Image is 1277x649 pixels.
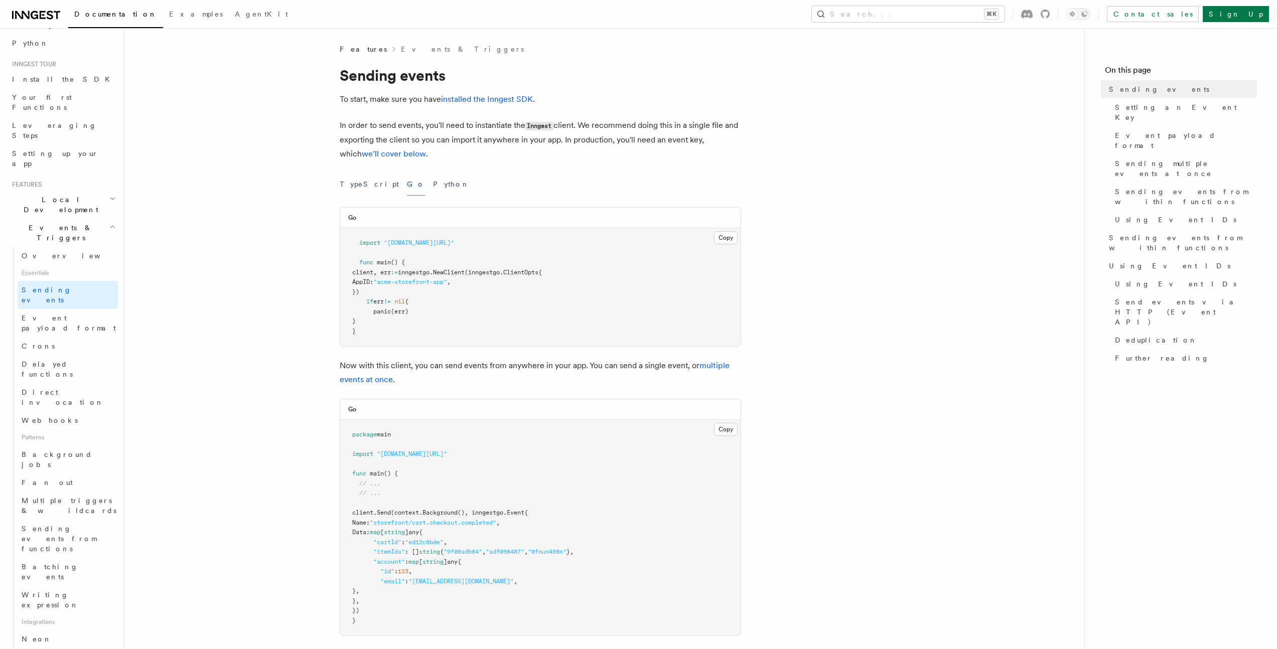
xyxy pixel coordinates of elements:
span: Using Event IDs [1115,215,1236,225]
a: Deduplication [1111,331,1257,349]
a: Sending events from within functions [1105,229,1257,257]
a: Documentation [68,3,163,28]
span: "acme-storefront-app" [373,278,447,285]
span: "9f08sdh84" [444,548,482,555]
span: Your first Functions [12,93,72,111]
span: Data: [352,529,370,536]
a: Using Event IDs [1111,211,1257,229]
span: (), inngestgo.Event{ [458,509,528,516]
span: : [401,539,405,546]
span: Events & Triggers [8,223,109,243]
button: Search...⌘K [812,6,1005,22]
span: Event payload format [1115,130,1257,150]
span: "email" [380,578,405,585]
span: inngestgo. [398,269,433,276]
a: Direct invocation [18,383,118,411]
a: Using Event IDs [1111,275,1257,293]
span: }, [352,587,359,594]
a: Neon [18,630,118,648]
a: Writing expression [18,586,118,614]
span: "cartId" [373,539,401,546]
span: [ [380,529,384,536]
span: Overview [22,252,125,260]
span: [ [419,558,422,565]
span: "0fnun498n" [528,548,566,555]
span: "account" [373,558,405,565]
a: Leveraging Steps [8,116,118,144]
a: Webhooks [18,411,118,429]
span: NewClient [433,269,465,276]
span: } [352,617,356,624]
span: Further reading [1115,353,1209,363]
a: Using Event IDs [1105,257,1257,275]
span: // ... [359,480,380,487]
span: map [408,558,419,565]
span: := [391,269,398,276]
h1: Sending events [340,66,741,84]
span: , [482,548,486,555]
span: Documentation [74,10,157,18]
span: } [352,317,356,324]
span: ]any{ [405,529,422,536]
a: Install the SDK [8,70,118,88]
span: string [422,558,444,565]
span: Sending events from within functions [1109,233,1257,253]
span: Examples [169,10,223,18]
span: : [405,578,408,585]
span: panic [373,308,391,315]
span: nil [394,298,405,305]
span: }, [566,548,574,555]
button: TypeScript [340,173,399,196]
span: "[EMAIL_ADDRESS][DOMAIN_NAME]" [408,578,514,585]
span: AgentKit [235,10,288,18]
a: Sending events [18,281,118,309]
span: import [352,450,373,457]
span: map [370,529,380,536]
span: Sending events [1109,84,1209,94]
a: Sending events from within functions [1111,183,1257,211]
p: In order to send events, you'll need to instantiate the client. We recommend doing this in a sing... [340,118,741,161]
button: Python [433,173,470,196]
span: client, err [352,269,391,276]
span: Webhooks [22,416,78,424]
span: Background [422,509,458,516]
a: Multiple triggers & wildcards [18,492,118,520]
p: Now with this client, you can send events from anywhere in your app. You can send a single event,... [340,359,741,387]
span: (inngestgo.ClientOpts{ [465,269,542,276]
span: Sending events from within functions [1115,187,1257,207]
a: Events & Triggers [401,44,524,54]
span: if [366,298,373,305]
span: : [394,568,398,575]
span: "id" [380,568,394,575]
span: Neon [22,635,52,643]
span: }, [352,597,359,604]
button: Go [407,173,425,196]
span: Features [8,181,42,189]
a: Fan out [18,473,118,492]
span: Crons [22,342,55,350]
span: Name: [352,519,370,526]
a: Setting an Event Key [1111,98,1257,126]
span: Batching events [22,563,78,581]
span: != [384,298,391,305]
span: }) [352,607,359,614]
span: Patterns [18,429,118,445]
span: Sending events from functions [22,525,96,553]
span: Install the SDK [12,75,116,83]
span: err [373,298,384,305]
a: Event payload format [1111,126,1257,154]
span: Features [340,44,387,54]
span: 123 [398,568,408,575]
a: Crons [18,337,118,355]
a: Event payload format [18,309,118,337]
h3: Go [348,214,356,222]
span: , [447,278,451,285]
span: () { [391,259,405,266]
button: Local Development [8,191,118,219]
span: Sending events [22,286,72,304]
span: main [370,470,384,477]
a: installed the Inngest SDK [441,94,533,104]
span: ]any{ [444,558,461,565]
a: Contact sales [1107,6,1199,22]
span: Integrations [18,614,118,630]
